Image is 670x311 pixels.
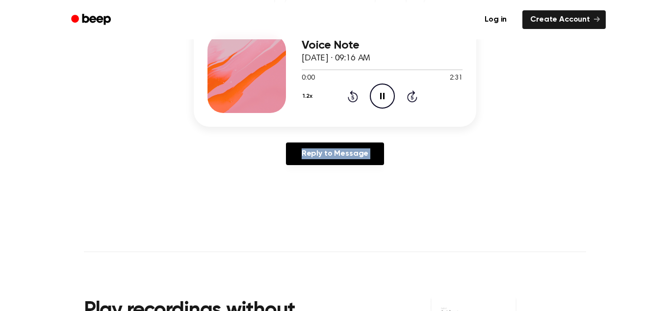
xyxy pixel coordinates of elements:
[522,10,606,29] a: Create Account
[286,142,384,165] a: Reply to Message
[302,39,463,52] h3: Voice Note
[302,73,314,84] span: 0:00
[302,54,370,63] span: [DATE] · 09:16 AM
[450,73,463,84] span: 2:31
[475,8,516,31] a: Log in
[302,88,316,105] button: 1.2x
[64,10,120,29] a: Beep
